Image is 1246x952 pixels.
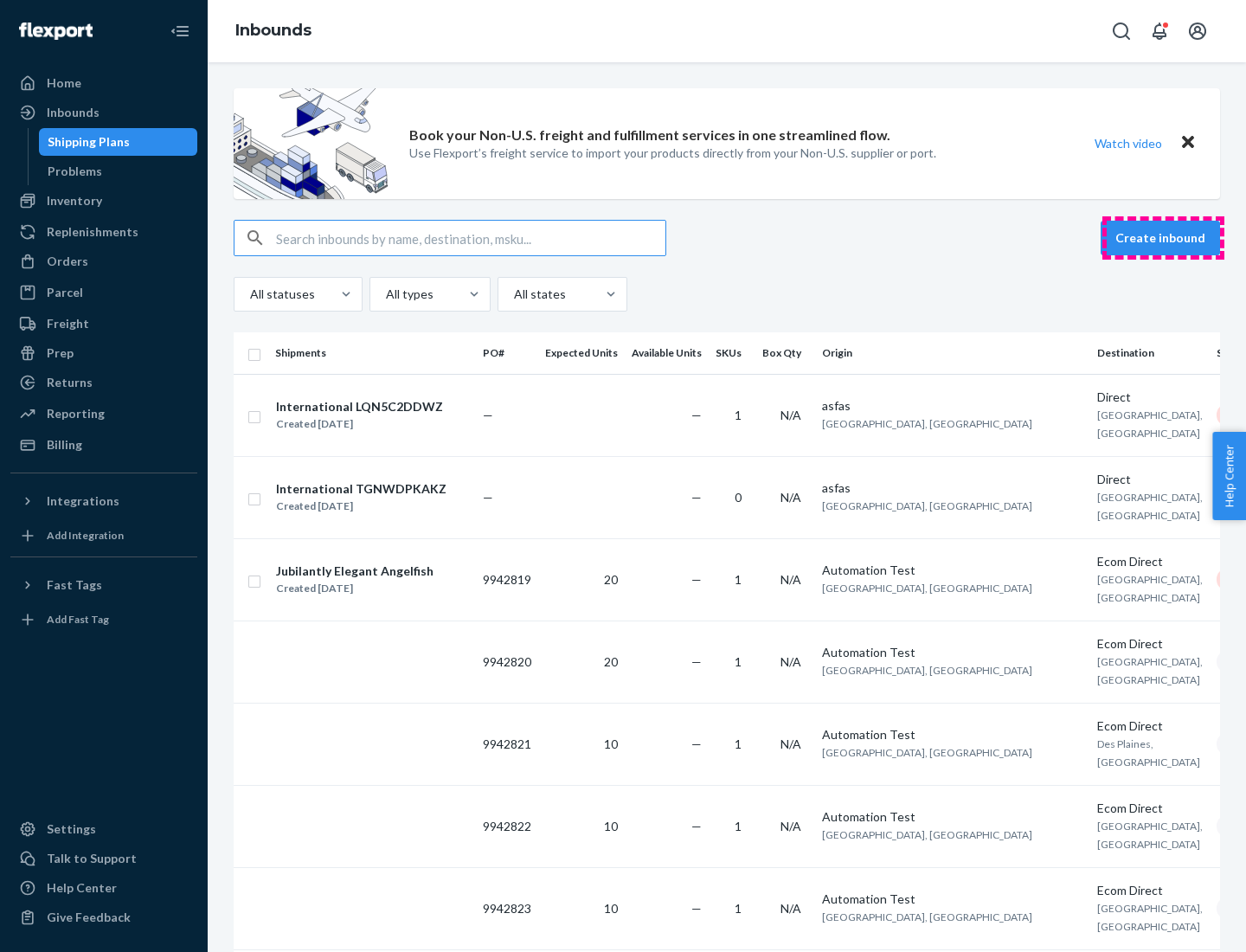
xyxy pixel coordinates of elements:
button: Open Search Box [1104,14,1139,48]
button: Create inbound [1101,221,1220,255]
div: Add Fast Tag [47,612,109,627]
a: Replenishments [10,218,197,246]
span: — [483,408,493,422]
input: All statuses [248,286,250,303]
span: — [483,490,493,505]
span: 1 [735,901,742,916]
a: Returns [10,369,197,396]
td: 9942823 [476,867,538,949]
span: — [691,654,702,669]
div: Ecom Direct [1097,800,1203,817]
th: Destination [1090,332,1210,374]
span: N/A [780,408,801,422]
div: Problems [48,163,102,180]
span: [GEOGRAPHIC_DATA], [GEOGRAPHIC_DATA] [1097,408,1203,440]
a: Settings [10,815,197,843]
span: 1 [735,654,742,669]
button: Close [1177,131,1199,156]
th: SKUs [709,332,755,374]
span: [GEOGRAPHIC_DATA], [GEOGRAPHIC_DATA] [1097,902,1203,933]
span: 10 [604,819,618,833]
span: 0 [735,490,742,505]
a: Add Integration [10,522,197,550]
div: Automation Test [822,891,1083,908]
span: [GEOGRAPHIC_DATA], [GEOGRAPHIC_DATA] [822,582,1032,595]
div: asfas [822,479,1083,497]
span: — [691,901,702,916]
a: Parcel [10,279,197,306]
a: Home [10,69,197,97]
a: Shipping Plans [39,128,198,156]
td: 9942820 [476,621,538,703]
a: Reporting [10,400,197,428]
a: Talk to Support [10,845,197,872]
button: Open notifications [1142,14,1177,48]
span: — [691,819,702,833]
td: 9942821 [476,703,538,785]
div: Returns [47,374,93,391]
input: All types [384,286,386,303]
span: N/A [780,901,801,916]
button: Close Navigation [163,14,197,48]
td: 9942819 [476,538,538,621]
p: Use Flexport’s freight service to import your products directly from your Non-U.S. supplier or port. [409,145,936,162]
span: 10 [604,737,618,751]
div: Reporting [47,405,105,422]
div: Direct [1097,471,1203,488]
span: 1 [735,737,742,751]
a: Orders [10,248,197,275]
input: All states [512,286,514,303]
span: — [691,572,702,587]
div: Add Integration [47,528,124,543]
span: N/A [780,654,801,669]
span: 1 [735,572,742,587]
div: Home [47,74,81,92]
div: Ecom Direct [1097,882,1203,899]
span: [GEOGRAPHIC_DATA], [GEOGRAPHIC_DATA] [822,746,1032,759]
span: [GEOGRAPHIC_DATA], [GEOGRAPHIC_DATA] [1097,820,1203,851]
span: 20 [604,572,618,587]
div: Talk to Support [47,850,137,867]
a: Billing [10,431,197,459]
span: N/A [780,737,801,751]
span: 1 [735,819,742,833]
div: Freight [47,315,89,332]
span: [GEOGRAPHIC_DATA], [GEOGRAPHIC_DATA] [822,910,1032,923]
div: Settings [47,820,96,838]
a: Inventory [10,187,197,215]
input: Search inbounds by name, destination, msku... [276,221,665,255]
td: 9942822 [476,785,538,867]
div: Inventory [47,192,102,209]
span: [GEOGRAPHIC_DATA], [GEOGRAPHIC_DATA] [822,499,1032,512]
img: Flexport logo [19,23,93,40]
div: Jubilantly Elegant Angelfish [276,563,434,580]
a: Add Fast Tag [10,606,197,634]
span: [GEOGRAPHIC_DATA], [GEOGRAPHIC_DATA] [1097,573,1203,604]
span: [GEOGRAPHIC_DATA], [GEOGRAPHIC_DATA] [1097,655,1203,686]
span: 1 [735,408,742,422]
button: Open account menu [1180,14,1215,48]
a: Prep [10,339,197,367]
span: Des Plaines, [GEOGRAPHIC_DATA] [1097,737,1200,769]
div: Help Center [47,879,117,897]
button: Help Center [1212,432,1246,520]
div: Automation Test [822,726,1083,743]
div: International LQN5C2DDWZ [276,398,443,415]
span: [GEOGRAPHIC_DATA], [GEOGRAPHIC_DATA] [822,664,1032,677]
span: N/A [780,572,801,587]
div: Inbounds [47,104,100,121]
span: [GEOGRAPHIC_DATA], [GEOGRAPHIC_DATA] [822,828,1032,841]
div: Automation Test [822,808,1083,826]
div: Give Feedback [47,909,131,926]
button: Give Feedback [10,904,197,931]
div: Orders [47,253,88,270]
div: Shipping Plans [48,133,130,151]
button: Integrations [10,487,197,515]
div: Automation Test [822,562,1083,579]
span: N/A [780,490,801,505]
div: International TGNWDPKAKZ [276,480,446,498]
div: Parcel [47,284,83,301]
a: Help Center [10,874,197,902]
span: — [691,408,702,422]
span: N/A [780,819,801,833]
